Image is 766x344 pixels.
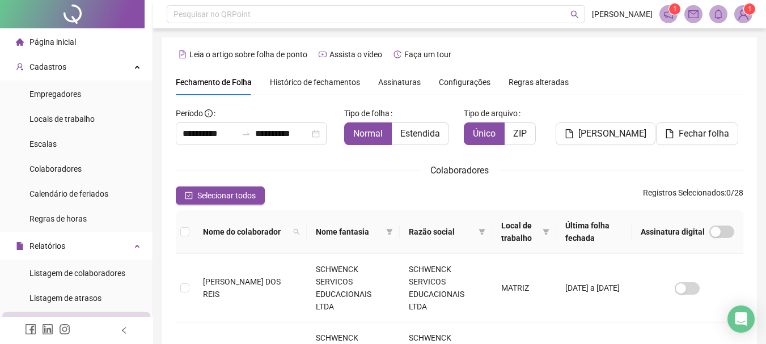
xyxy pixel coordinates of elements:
span: Local de trabalho [501,219,538,244]
span: Calendário de feriados [29,189,108,198]
span: file-text [179,50,187,58]
span: Página inicial [29,37,76,46]
span: : 0 / 28 [643,186,743,205]
span: filter [543,228,549,235]
span: Assista o vídeo [329,50,382,59]
td: [DATE] a [DATE] [556,254,632,322]
span: search [293,228,300,235]
span: [PERSON_NAME] DOS REIS [203,277,281,299]
span: Tipo de folha [344,107,390,120]
span: Locais de trabalho [29,114,95,124]
span: Leia o artigo sobre folha de ponto [189,50,307,59]
span: Fechamento de Folha [176,78,252,87]
span: Registros Selecionados [643,188,725,197]
span: Relatórios [29,241,65,250]
span: Assinaturas [378,78,421,86]
sup: Atualize o seu contato no menu Meus Dados [744,3,755,15]
span: check-square [185,192,193,199]
span: search [291,223,302,240]
span: home [16,38,24,46]
span: filter [476,223,488,240]
span: Fechar folha [679,127,729,141]
span: [PERSON_NAME] [592,8,653,20]
span: Regras de horas [29,214,87,223]
th: Última folha fechada [556,210,632,254]
span: Empregadores [29,90,81,99]
span: Escalas [29,139,57,148]
span: Selecionar todos [197,189,256,202]
button: Selecionar todos [176,186,265,205]
td: SCHWENCK SERVICOS EDUCACIONAIS LTDA [307,254,400,322]
span: bell [713,9,723,19]
span: filter [540,217,552,247]
button: [PERSON_NAME] [556,122,655,145]
span: Estendida [400,128,440,139]
span: Normal [353,128,383,139]
span: filter [384,223,395,240]
span: Regras alteradas [509,78,569,86]
span: youtube [319,50,327,58]
span: Período [176,109,203,118]
sup: 1 [669,3,680,15]
span: Colaboradores [430,165,489,176]
span: Tipo de arquivo [464,107,518,120]
button: Fechar folha [656,122,738,145]
span: 1 [673,5,677,13]
span: Histórico de fechamentos [270,78,360,87]
span: notification [663,9,674,19]
span: history [393,50,401,58]
td: SCHWENCK SERVICOS EDUCACIONAIS LTDA [400,254,493,322]
span: Nome do colaborador [203,226,289,238]
span: Listagem de atrasos [29,294,101,303]
div: Open Intercom Messenger [727,305,755,333]
span: filter [479,228,485,235]
span: Configurações [439,78,490,86]
span: Assinatura digital [641,226,705,238]
span: instagram [59,324,70,335]
span: [PERSON_NAME] [578,127,646,141]
span: file [565,129,574,138]
span: linkedin [42,324,53,335]
span: user-add [16,63,24,71]
span: Cadastros [29,62,66,71]
span: file [16,242,24,250]
span: Listagem de colaboradores [29,269,125,278]
img: 90233 [735,6,752,23]
span: facebook [25,324,36,335]
span: ZIP [513,128,527,139]
span: Nome fantasia [316,226,382,238]
span: Faça um tour [404,50,451,59]
span: swap-right [242,129,251,138]
span: Único [473,128,496,139]
span: info-circle [205,109,213,117]
span: to [242,129,251,138]
span: Razão social [409,226,475,238]
span: filter [386,228,393,235]
span: mail [688,9,699,19]
span: search [570,10,579,19]
span: Colaboradores [29,164,82,173]
span: 1 [748,5,752,13]
span: left [120,326,128,334]
td: MATRIZ [492,254,556,322]
span: file [665,129,674,138]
